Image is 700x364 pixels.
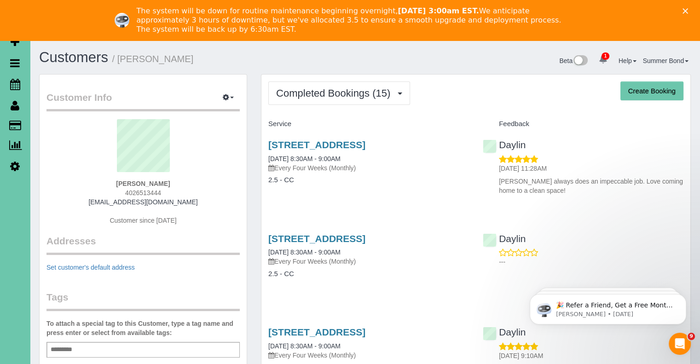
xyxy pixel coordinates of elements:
legend: Tags [46,290,240,311]
button: Completed Bookings (15) [268,81,410,105]
p: --- [499,257,683,266]
a: [DATE] 8:30AM - 9:00AM [268,155,341,162]
p: [DATE] 11:28AM [499,164,683,173]
iframe: Intercom notifications message [516,275,700,339]
a: Daylin [483,139,526,150]
img: New interface [573,55,588,67]
p: Every Four Weeks (Monthly) [268,257,469,266]
h4: Feedback [483,120,683,128]
legend: Customer Info [46,91,240,111]
span: Completed Bookings (15) [276,87,395,99]
p: Every Four Weeks (Monthly) [268,163,469,173]
a: [DATE] 8:30AM - 9:00AM [268,342,341,350]
h4: 2.5 - CC [268,176,469,184]
span: 1 [602,52,609,60]
a: [DATE] 8:30AM - 9:00AM [268,248,341,256]
div: Close [683,8,692,14]
span: 4026513444 [125,189,161,196]
b: [DATE] 3:00am EST. [398,6,479,15]
a: Beta [559,57,588,64]
span: Customer since [DATE] [110,217,176,224]
span: 9 [688,333,695,340]
img: Profile image for Ellie [115,13,129,28]
a: Daylin [483,327,526,337]
div: The system will be down for routine maintenance beginning overnight, We anticipate approximately ... [137,6,571,34]
p: [PERSON_NAME] always does an impeccable job. Love coming home to a clean space! [499,177,683,195]
h4: Service [268,120,469,128]
a: [STREET_ADDRESS] [268,233,365,244]
p: [DATE] 9:10AM [499,351,683,360]
iframe: Intercom live chat [669,333,691,355]
a: Daylin [483,233,526,244]
a: [EMAIL_ADDRESS][DOMAIN_NAME] [88,198,197,206]
a: 1 [594,50,612,70]
a: [STREET_ADDRESS] [268,139,365,150]
a: [STREET_ADDRESS] [268,327,365,337]
p: Every Four Weeks (Monthly) [268,351,469,360]
a: Customers [39,49,108,65]
button: Create Booking [620,81,683,101]
a: Set customer's default address [46,264,135,271]
strong: [PERSON_NAME] [116,180,170,187]
a: Summer Bond [643,57,688,64]
small: / [PERSON_NAME] [112,54,194,64]
label: To attach a special tag to this Customer, type a tag name and press enter or select from availabl... [46,319,240,337]
h4: 2.5 - CC [268,270,469,278]
a: Help [619,57,636,64]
